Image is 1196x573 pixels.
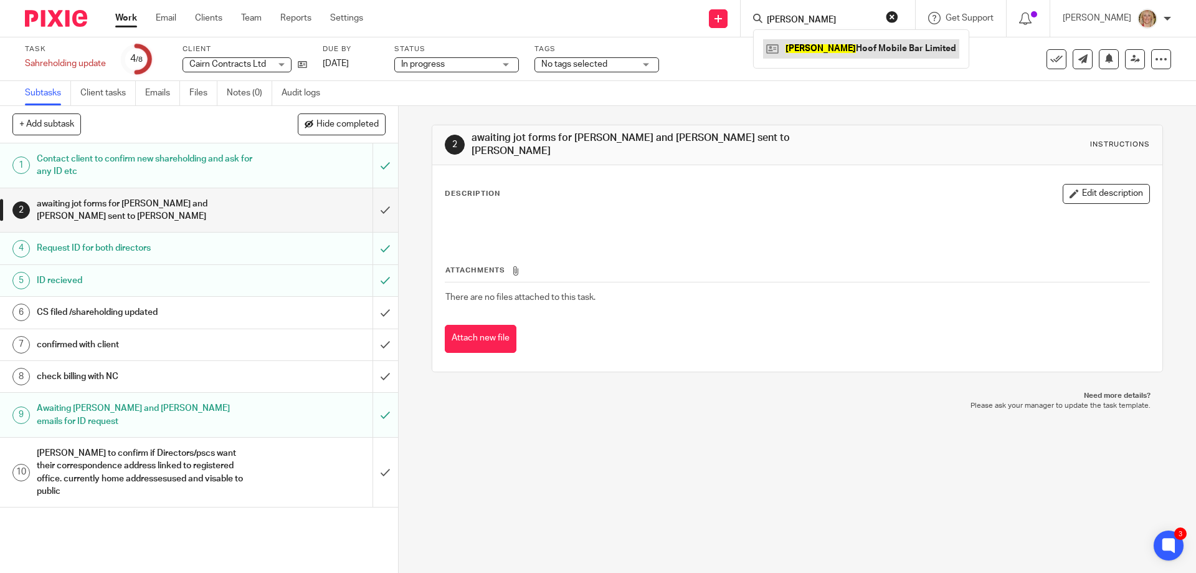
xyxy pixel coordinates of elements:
a: Reports [280,12,311,24]
a: Files [189,81,217,105]
span: There are no files attached to this task. [445,293,596,302]
div: 2 [12,201,30,219]
span: [DATE] [323,59,349,68]
button: Hide completed [298,113,386,135]
a: Team [241,12,262,24]
button: + Add subtask [12,113,81,135]
span: Get Support [946,14,994,22]
label: Client [183,44,307,54]
div: 3 [1174,527,1187,540]
h1: ID recieved [37,271,252,290]
button: Edit description [1063,184,1150,204]
label: Status [394,44,519,54]
small: /8 [136,56,143,63]
p: Need more details? [444,391,1150,401]
div: 1 [12,156,30,174]
div: 10 [12,464,30,481]
span: Attachments [445,267,505,274]
h1: confirmed with client [37,335,252,354]
div: 8 [12,368,30,385]
div: 9 [12,407,30,424]
p: [PERSON_NAME] [1063,12,1131,24]
label: Task [25,44,106,54]
p: Description [445,189,500,199]
img: JW%20photo.JPG [1137,9,1157,29]
a: Email [156,12,176,24]
div: 4 [12,240,30,258]
span: Cairn Contracts Ltd [189,60,266,69]
img: Pixie [25,10,87,27]
a: Clients [195,12,222,24]
h1: Awaiting [PERSON_NAME] and [PERSON_NAME] emails for ID request [37,399,252,431]
a: Settings [330,12,363,24]
h1: awaiting jot forms for [PERSON_NAME] and [PERSON_NAME] sent to [PERSON_NAME] [472,132,824,158]
h1: [PERSON_NAME] to confirm if Directors/pscs want their correspondence address linked to registered... [37,444,252,501]
a: Subtasks [25,81,71,105]
h1: awaiting jot forms for [PERSON_NAME] and [PERSON_NAME] sent to [PERSON_NAME] [37,195,252,226]
div: 6 [12,304,30,321]
div: 2 [445,135,465,155]
span: No tags selected [541,60,607,69]
span: In progress [401,60,445,69]
div: Instructions [1090,140,1150,150]
a: Work [115,12,137,24]
a: Audit logs [282,81,330,105]
h1: CS filed /shareholding updated [37,303,252,322]
a: Client tasks [80,81,136,105]
p: Please ask your manager to update the task template. [444,401,1150,411]
button: Clear [886,11,898,23]
a: Emails [145,81,180,105]
h1: Request ID for both directors [37,239,252,258]
div: 5 [12,272,30,289]
h1: check billing with NC [37,367,252,386]
label: Tags [534,44,659,54]
button: Attach new file [445,325,516,353]
input: Search [766,15,878,26]
div: 4 [130,52,143,66]
a: Notes (0) [227,81,272,105]
div: 7 [12,336,30,354]
span: Hide completed [316,120,379,130]
label: Due by [323,44,379,54]
div: Sahreholding update [25,57,106,70]
h1: Contact client to confirm new shareholding and ask for any ID etc [37,150,252,181]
